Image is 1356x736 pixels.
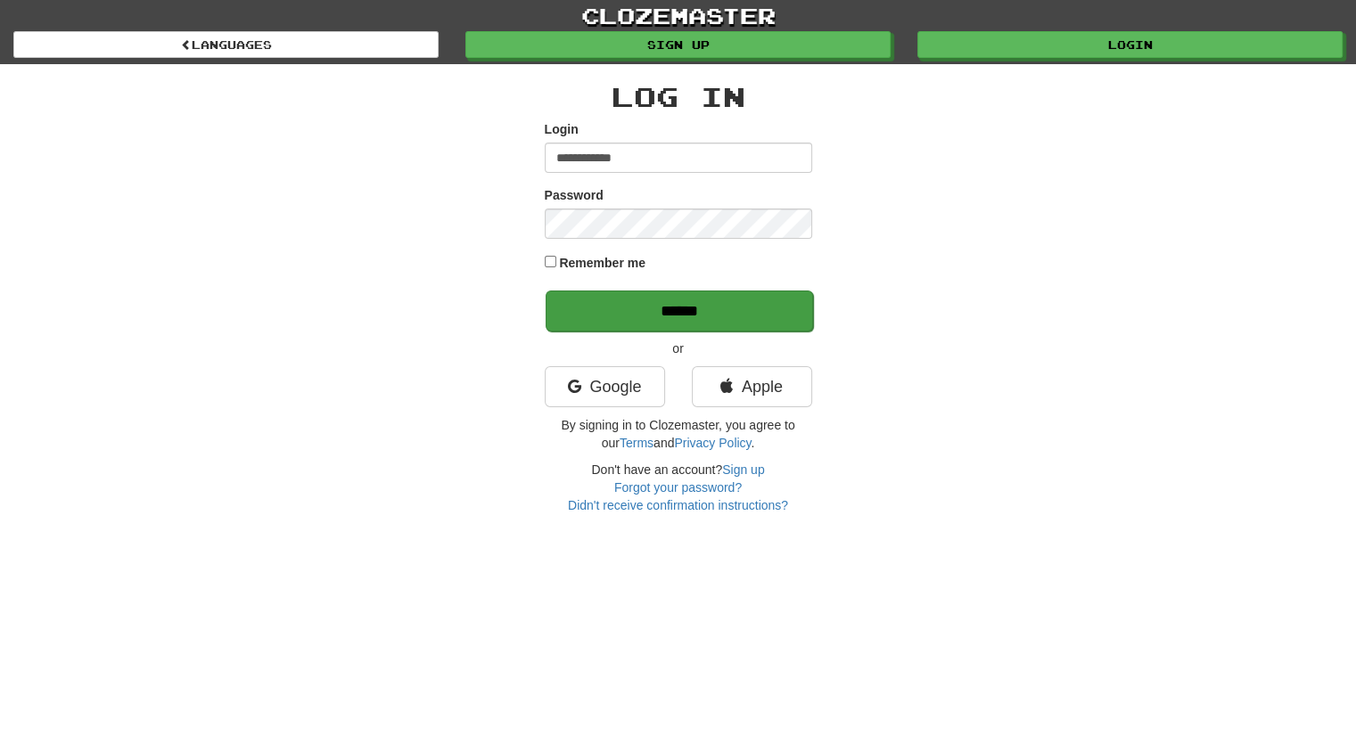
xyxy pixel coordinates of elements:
p: By signing in to Clozemaster, you agree to our and . [545,416,812,452]
a: Didn't receive confirmation instructions? [568,498,788,512]
a: Login [917,31,1343,58]
a: Terms [620,436,653,450]
a: Sign up [722,462,764,477]
a: Sign up [465,31,891,58]
h2: Log In [545,82,812,111]
a: Forgot your password? [614,480,742,495]
a: Languages [13,31,439,58]
label: Password [545,186,604,204]
div: Don't have an account? [545,461,812,514]
label: Remember me [559,254,645,272]
p: or [545,339,812,357]
a: Privacy Policy [674,436,751,450]
a: Apple [692,366,812,407]
a: Google [545,366,665,407]
label: Login [545,120,579,138]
